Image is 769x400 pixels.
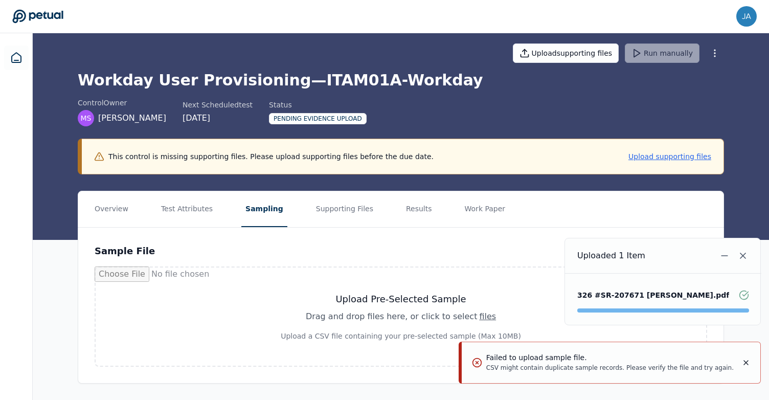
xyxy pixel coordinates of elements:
[577,250,645,262] div: Uploaded 1 Item
[95,244,155,258] h3: Sample File
[736,6,757,27] img: jade.schramm@klaviyo.com
[715,247,734,265] button: Minimize
[81,113,92,123] span: MS
[706,44,724,62] button: More Options
[91,191,132,227] button: Overview
[628,151,711,162] button: Upload supporting files
[157,191,217,227] button: Test Attributes
[513,43,619,63] button: Uploadsupporting files
[78,98,166,108] div: control Owner
[120,310,682,323] div: Drag and drop files here , or click to select
[461,191,510,227] button: Work Paper
[241,191,287,227] button: Sampling
[108,151,434,162] p: This control is missing supporting files. Please upload supporting files before the due date.
[486,363,734,373] p: CSV might contain duplicate sample records. Please verify the file and try again.
[734,247,752,265] button: Close
[12,9,63,24] a: Go to Dashboard
[269,113,367,124] div: Pending Evidence Upload
[120,292,682,306] h3: Upload Pre-Selected Sample
[78,191,723,227] nav: Tabs
[98,112,166,124] span: [PERSON_NAME]
[486,352,734,363] p: Failed to upload sample file.
[312,191,377,227] button: Supporting Files
[183,100,253,110] div: Next Scheduled test
[402,191,436,227] button: Results
[269,100,367,110] div: Status
[4,46,29,70] a: Dashboard
[625,43,699,63] button: Run manually
[577,290,729,300] div: 326 #SR-207671 Kyle Leger.pdf
[183,112,253,124] div: [DATE]
[78,71,724,90] h1: Workday User Provisioning — ITAM01A-Workday
[479,310,496,323] div: files
[120,331,682,341] p: Upload a CSV file containing your pre-selected sample (Max 10MB)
